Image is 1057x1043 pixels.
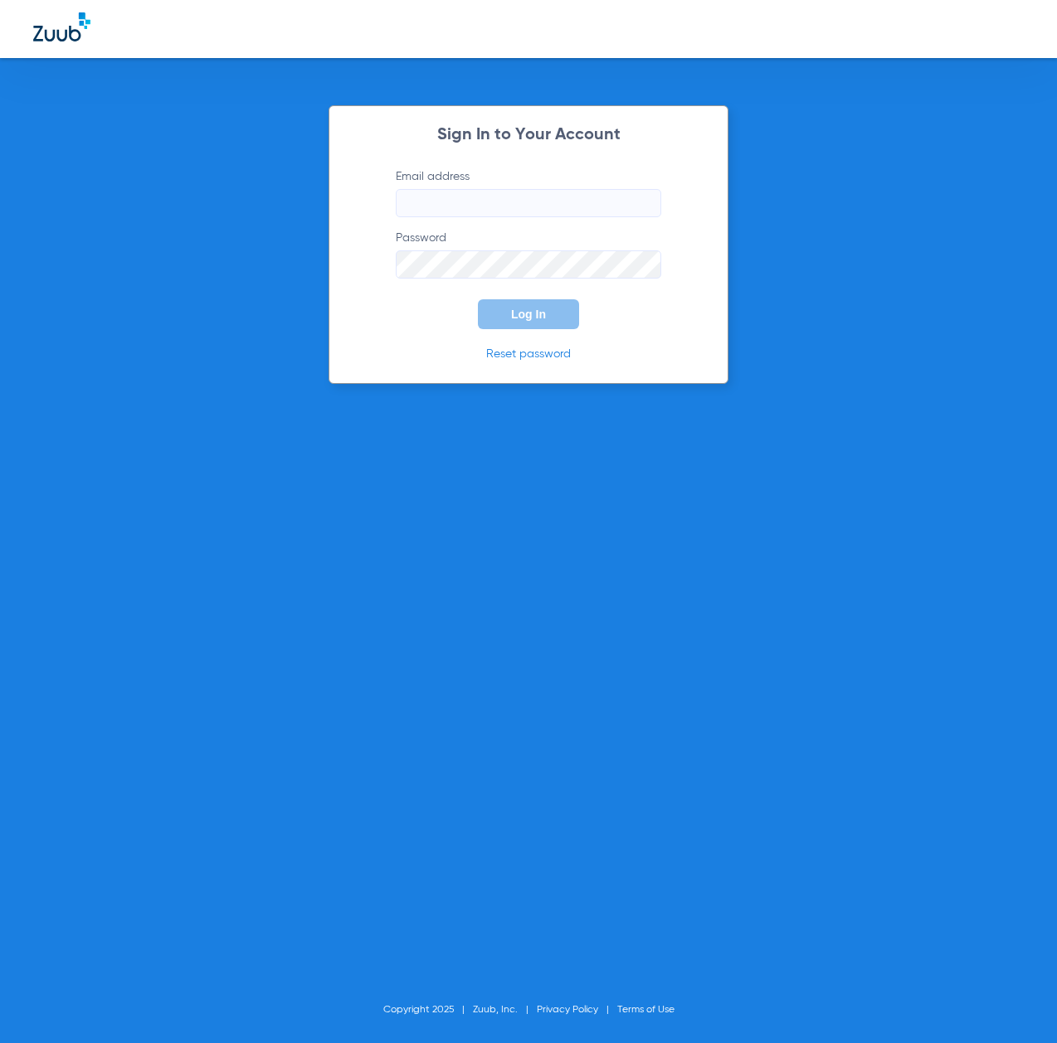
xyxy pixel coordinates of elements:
span: Log In [511,308,546,321]
input: Password [396,250,661,279]
input: Email address [396,189,661,217]
label: Password [396,230,661,279]
li: Copyright 2025 [383,1002,473,1018]
button: Log In [478,299,579,329]
h2: Sign In to Your Account [371,127,686,143]
label: Email address [396,168,661,217]
a: Privacy Policy [537,1005,598,1015]
a: Reset password [486,348,571,360]
img: Zuub Logo [33,12,90,41]
li: Zuub, Inc. [473,1002,537,1018]
iframe: Chat Widget [974,963,1057,1043]
a: Terms of Use [617,1005,675,1015]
